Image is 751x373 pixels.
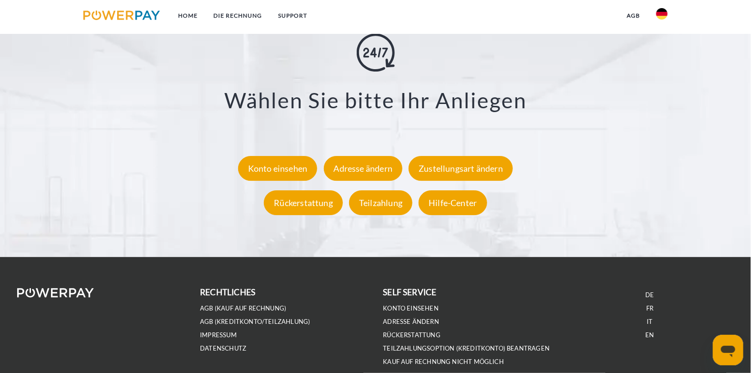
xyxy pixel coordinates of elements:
img: logo-powerpay.svg [83,10,160,20]
a: DIE RECHNUNG [206,7,270,24]
a: Rückerstattung [261,198,345,208]
img: logo-powerpay-white.svg [17,288,94,298]
h3: Wählen Sie bitte Ihr Anliegen [50,87,701,114]
a: DATENSCHUTZ [200,344,246,352]
iframe: Schaltfläche zum Öffnen des Messaging-Fensters; Konversation läuft [713,335,743,365]
a: Teilzahlungsoption (KREDITKONTO) beantragen [383,344,550,352]
a: AGB (Kauf auf Rechnung) [200,304,286,312]
a: agb [619,7,648,24]
a: Hilfe-Center [416,198,489,208]
a: SUPPORT [270,7,316,24]
a: Home [170,7,206,24]
a: AGB (Kreditkonto/Teilzahlung) [200,318,310,326]
a: Konto einsehen [383,304,439,312]
b: rechtliches [200,287,255,297]
a: Kauf auf Rechnung nicht möglich [383,358,504,366]
a: FR [646,304,653,312]
div: Hilfe-Center [419,191,487,216]
div: Konto einsehen [238,156,318,181]
div: Teilzahlung [349,191,412,216]
img: online-shopping.svg [357,34,395,72]
div: Zustellungsart ändern [409,156,513,181]
a: Adresse ändern [321,164,405,174]
a: IT [647,318,653,326]
a: IMPRESSUM [200,331,237,339]
b: self service [383,287,437,297]
a: Adresse ändern [383,318,440,326]
a: Zustellungsart ändern [406,164,515,174]
a: Konto einsehen [236,164,320,174]
div: Rückerstattung [264,191,343,216]
a: DE [646,291,654,299]
div: Adresse ändern [324,156,403,181]
img: de [656,8,668,20]
a: Rückerstattung [383,331,441,339]
a: Teilzahlung [347,198,415,208]
a: EN [646,331,654,339]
